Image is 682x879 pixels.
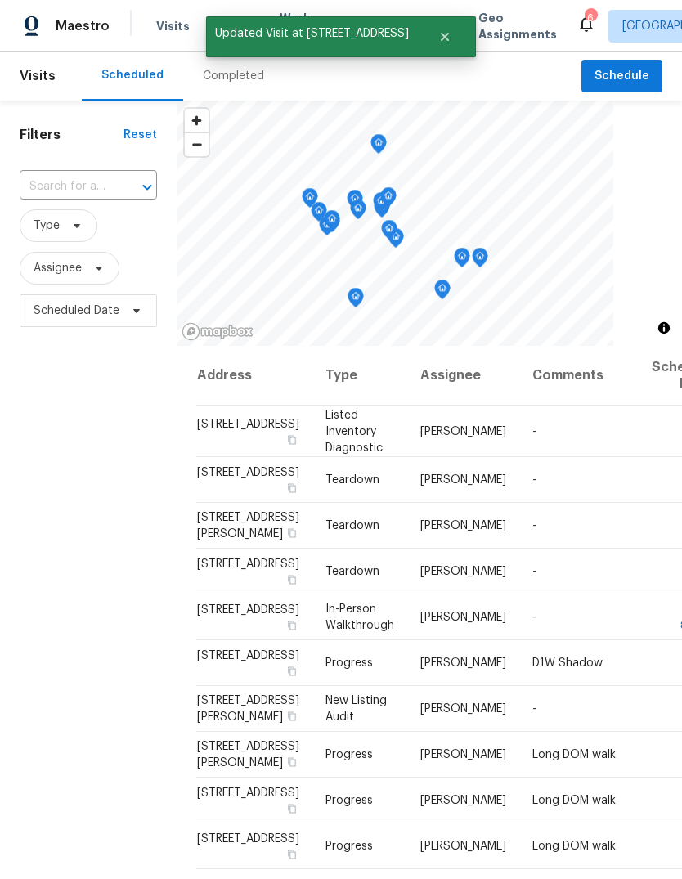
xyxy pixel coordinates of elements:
span: [PERSON_NAME] [420,612,506,623]
span: New Listing Audit [325,695,387,723]
span: [STREET_ADDRESS][PERSON_NAME] [197,512,299,540]
button: Toggle attribution [654,318,674,338]
div: Map marker [373,192,389,218]
button: Close [418,20,472,53]
span: Visits [156,18,190,34]
button: Copy Address [285,432,299,446]
canvas: Map [177,101,613,346]
span: [PERSON_NAME] [420,749,506,760]
div: Map marker [370,134,387,159]
span: Teardown [325,520,379,531]
button: Open [136,176,159,199]
span: Type [34,218,60,234]
a: Mapbox homepage [182,322,254,341]
span: Teardown [325,566,379,577]
div: Map marker [302,188,318,213]
div: Map marker [319,216,335,241]
div: 6 [585,10,596,26]
div: Map marker [311,202,327,227]
span: Toggle attribution [659,319,669,337]
th: Type [312,346,407,406]
button: Zoom in [185,109,209,132]
span: Long DOM walk [532,841,616,852]
span: Schedule [595,66,649,87]
span: [STREET_ADDRESS] [197,418,299,429]
span: In-Person Walkthrough [325,603,394,631]
span: [STREET_ADDRESS] [197,787,299,799]
span: Updated Visit at [STREET_ADDRESS] [206,16,418,51]
th: Address [196,346,312,406]
div: Map marker [348,288,364,313]
span: Visits [20,58,56,94]
div: Map marker [472,248,488,273]
span: - [532,703,536,715]
span: - [532,425,536,437]
span: Listed Inventory Diagnostic [325,409,383,453]
span: - [532,612,536,623]
span: Progress [325,657,373,669]
span: Progress [325,749,373,760]
input: Search for an address... [20,174,111,200]
button: Zoom out [185,132,209,156]
div: Completed [203,68,264,84]
span: [PERSON_NAME] [420,841,506,852]
th: Assignee [407,346,519,406]
span: Long DOM walk [532,795,616,806]
span: [PERSON_NAME] [420,474,506,486]
h1: Filters [20,127,123,143]
span: - [532,474,536,486]
button: Copy Address [285,755,299,769]
span: [STREET_ADDRESS][PERSON_NAME] [197,695,299,723]
button: Schedule [581,60,662,93]
span: Work Orders [280,10,321,43]
button: Copy Address [285,847,299,862]
span: [STREET_ADDRESS] [197,650,299,661]
span: [PERSON_NAME] [420,425,506,437]
div: Scheduled [101,67,164,83]
span: Geo Assignments [478,10,557,43]
button: Copy Address [285,481,299,496]
button: Copy Address [285,664,299,679]
span: Teardown [325,474,379,486]
div: Map marker [350,200,366,225]
div: Map marker [454,248,470,273]
button: Copy Address [285,801,299,816]
span: Progress [325,795,373,806]
span: [STREET_ADDRESS][PERSON_NAME] [197,741,299,769]
span: [PERSON_NAME] [420,657,506,669]
span: Long DOM walk [532,749,616,760]
span: D1W Shadow [532,657,603,669]
span: - [532,520,536,531]
span: Progress [325,841,373,852]
span: Assignee [34,260,82,276]
button: Copy Address [285,709,299,724]
button: Copy Address [285,618,299,633]
span: Scheduled Date [34,303,119,319]
span: [PERSON_NAME] [420,566,506,577]
button: Copy Address [285,526,299,540]
div: Map marker [434,280,451,305]
div: Map marker [347,190,363,215]
span: [PERSON_NAME] [420,703,506,715]
span: [STREET_ADDRESS] [197,604,299,616]
span: Maestro [56,18,110,34]
div: Map marker [324,210,340,235]
div: Map marker [380,187,397,213]
span: [PERSON_NAME] [420,795,506,806]
div: Map marker [381,220,397,245]
span: [STREET_ADDRESS] [197,833,299,845]
th: Comments [519,346,639,406]
div: Reset [123,127,157,143]
span: [STREET_ADDRESS] [197,558,299,570]
span: [STREET_ADDRESS] [197,467,299,478]
span: - [532,566,536,577]
span: [PERSON_NAME] [420,520,506,531]
button: Copy Address [285,572,299,587]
